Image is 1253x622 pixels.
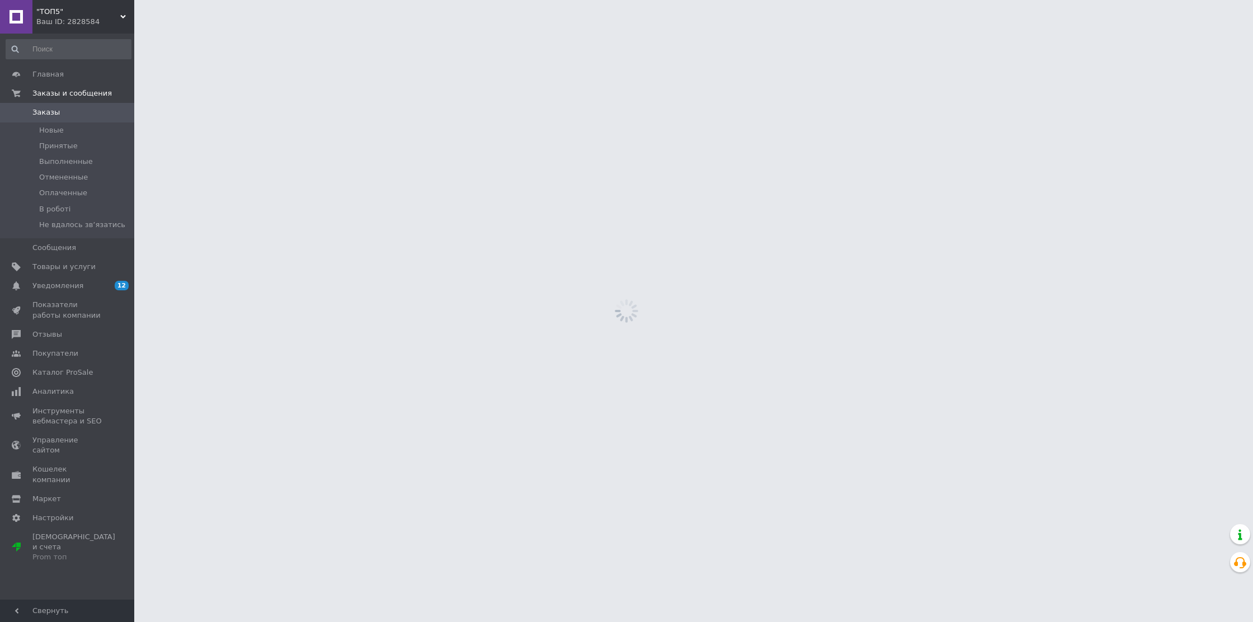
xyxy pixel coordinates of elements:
[32,532,115,563] span: [DEMOGRAPHIC_DATA] и счета
[32,367,93,378] span: Каталог ProSale
[32,300,103,320] span: Показатели работы компании
[32,387,74,397] span: Аналитика
[39,141,78,151] span: Принятые
[32,494,61,504] span: Маркет
[32,348,78,359] span: Покупатели
[39,172,88,182] span: Отмененные
[32,262,96,272] span: Товары и услуги
[36,7,120,17] span: "ТОП5"
[32,406,103,426] span: Инструменты вебмастера и SEO
[32,69,64,79] span: Главная
[32,464,103,484] span: Кошелек компании
[32,281,83,291] span: Уведомления
[32,329,62,340] span: Отзывы
[32,435,103,455] span: Управление сайтом
[36,17,134,27] div: Ваш ID: 2828584
[115,281,129,290] span: 12
[6,39,131,59] input: Поиск
[39,220,125,230] span: Не вдалось звʼязатись
[39,157,93,167] span: Выполненные
[32,88,112,98] span: Заказы и сообщения
[39,188,87,198] span: Оплаченные
[32,243,76,253] span: Сообщения
[39,125,64,135] span: Новые
[32,513,73,523] span: Настройки
[32,552,115,562] div: Prom топ
[39,204,70,214] span: В роботі
[32,107,60,117] span: Заказы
